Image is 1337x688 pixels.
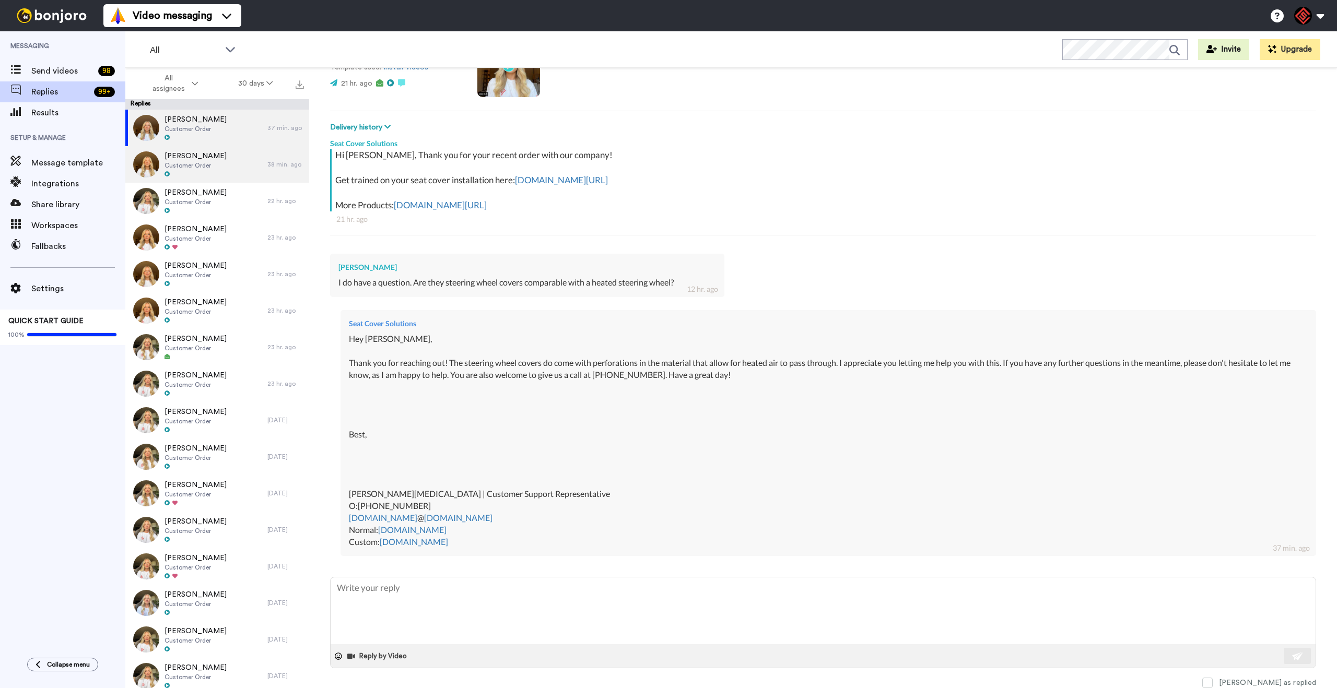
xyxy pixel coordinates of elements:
div: 23 hr. ago [267,343,304,351]
div: Seat Cover Solutions [349,318,1308,329]
div: [DATE] [267,562,304,571]
span: Results [31,106,125,119]
div: 23 hr. ago [267,306,304,315]
span: [PERSON_NAME] [165,370,227,381]
img: 87e1d350-652f-4df2-b1d8-68fb5c955473-thumb.jpg [133,224,159,251]
span: Customer Order [165,673,227,681]
span: Customer Order [165,490,227,499]
div: Replies [125,99,309,110]
img: bj-logo-header-white.svg [13,8,91,23]
button: Delivery history [330,122,394,133]
a: [PERSON_NAME]Customer Order37 min. ago [125,110,309,146]
a: [DOMAIN_NAME][URL] [394,199,487,210]
span: 21 hr. ago [341,80,372,87]
span: All [150,44,220,56]
a: [PERSON_NAME]Customer Order[DATE] [125,621,309,658]
div: Hi [PERSON_NAME], Thank you for your recent order with our company! Get trained on your seat cove... [335,149,1313,211]
span: Integrations [31,177,125,190]
span: [PERSON_NAME] [165,553,227,563]
img: 6f48f6f6-2143-4c3e-82bc-2925ef78c7a5-thumb.jpg [133,517,159,543]
span: [PERSON_NAME] [165,151,227,161]
div: 23 hr. ago [267,233,304,242]
img: 0db70c1f-9ce0-4807-80f1-5d7cfd762dd6-thumb.jpg [133,553,159,579]
img: 74da99c3-fc6a-4e94-9969-66da947bfb73-thumb.jpg [133,151,159,177]
span: Customer Order [165,563,227,572]
div: Hey [PERSON_NAME], Thank you for reaching out! The steering wheel covers do come with perforation... [349,333,1308,548]
span: Customer Order [165,454,227,462]
div: 12 hr. ago [687,284,718,294]
span: [PERSON_NAME] [165,626,227,636]
a: [PERSON_NAME]Customer Order[DATE] [125,438,309,475]
div: [DATE] [267,599,304,607]
div: 38 min. ago [267,160,304,169]
img: 398deb54-9925-44c4-930b-9fce91f32fc7-thumb.jpg [133,480,159,506]
img: d2d49132-2c17-4cbf-92ef-ec7e8ec3791b-thumb.jpg [133,444,159,470]
img: c5eb7191-7710-4fa2-a51a-fff9ad3cc0bb-thumb.jpg [133,115,159,141]
a: [PERSON_NAME]Customer Order[DATE] [125,585,309,621]
div: 99 + [94,87,115,97]
a: [DOMAIN_NAME] [378,525,447,535]
span: Customer Order [165,636,227,645]
span: [PERSON_NAME] [165,443,227,454]
span: Customer Order [165,307,227,316]
span: Customer Order [165,125,227,133]
button: All assignees [127,69,218,98]
div: 37 min. ago [1273,543,1310,553]
div: [DATE] [267,489,304,497]
span: Customer Order [165,234,227,243]
span: Share library [31,198,125,211]
span: Message template [31,157,125,169]
img: 57033c35-f477-4d20-b3c4-5ab57f04aea0-thumb.jpg [133,371,159,397]
span: [PERSON_NAME] [165,334,227,344]
img: 9e1f7d63-418d-424b-9ebe-e75fcc6447aa-thumb.jpg [133,298,159,324]
span: Send videos [31,65,94,77]
span: [PERSON_NAME] [165,407,227,417]
button: Export all results that match these filters now. [292,76,307,91]
a: [PERSON_NAME]Customer Order23 hr. ago [125,219,309,256]
div: Seat Cover Solutions [330,133,1316,149]
a: [DOMAIN_NAME] [380,537,448,547]
span: Replies [31,86,90,98]
div: 23 hr. ago [267,379,304,388]
div: 37 min. ago [267,124,304,132]
div: [DATE] [267,635,304,644]
img: abe96a0e-0701-4199-b35c-25b2edef2a1b-thumb.jpg [133,334,159,360]
a: [PERSON_NAME]Customer Order22 hr. ago [125,183,309,219]
img: send-white.svg [1292,652,1304,660]
div: [DATE] [267,672,304,680]
a: [DOMAIN_NAME][URL] [515,174,608,185]
div: I do have a question. Are they steering wheel covers comparable with a heated steering wheel? [338,277,716,289]
span: Collapse menu [47,660,90,669]
span: [PERSON_NAME] [165,589,227,600]
span: Customer Order [165,381,227,389]
span: Customer Order [165,344,227,352]
a: [PERSON_NAME]Customer Order23 hr. ago [125,256,309,292]
span: Customer Order [165,527,227,535]
div: [DATE] [267,453,304,461]
span: Workspaces [31,219,125,232]
span: Customer Order [165,271,227,279]
button: Reply by Video [346,648,410,664]
img: export.svg [296,80,304,89]
span: [PERSON_NAME] [165,187,227,198]
span: Customer Order [165,417,227,425]
div: 98 [98,66,115,76]
a: [PERSON_NAME]Customer Order38 min. ago [125,146,309,183]
a: [PERSON_NAME]Customer Order23 hr. ago [125,365,309,402]
span: [PERSON_NAME] [165,516,227,527]
a: [PERSON_NAME]Customer Order[DATE] [125,475,309,512]
a: [PERSON_NAME]Customer Order23 hr. ago [125,292,309,329]
a: [DOMAIN_NAME] [349,513,417,523]
div: [PERSON_NAME] as replied [1219,678,1316,688]
span: Customer Order [165,198,227,206]
img: e5869494-edc0-43af-b8eb-fe938c43a502-thumb.jpg [133,261,159,287]
span: [PERSON_NAME] [165,260,227,271]
img: 9b378d04-2bb3-4839-8373-308b6e21f757-thumb.jpg [133,590,159,616]
a: Invite [1198,39,1249,60]
img: 62401c04-7ad4-4ef9-b427-36f55b24b825-thumb.jpg [133,626,159,653]
span: [PERSON_NAME] [165,114,227,125]
img: vm-color.svg [110,7,126,24]
a: [PERSON_NAME]Customer Order[DATE] [125,402,309,438]
div: 21 hr. ago [336,214,1310,224]
img: f0d36fcb-40ce-41f9-bc78-fb01478e433e-thumb.jpg [133,407,159,433]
